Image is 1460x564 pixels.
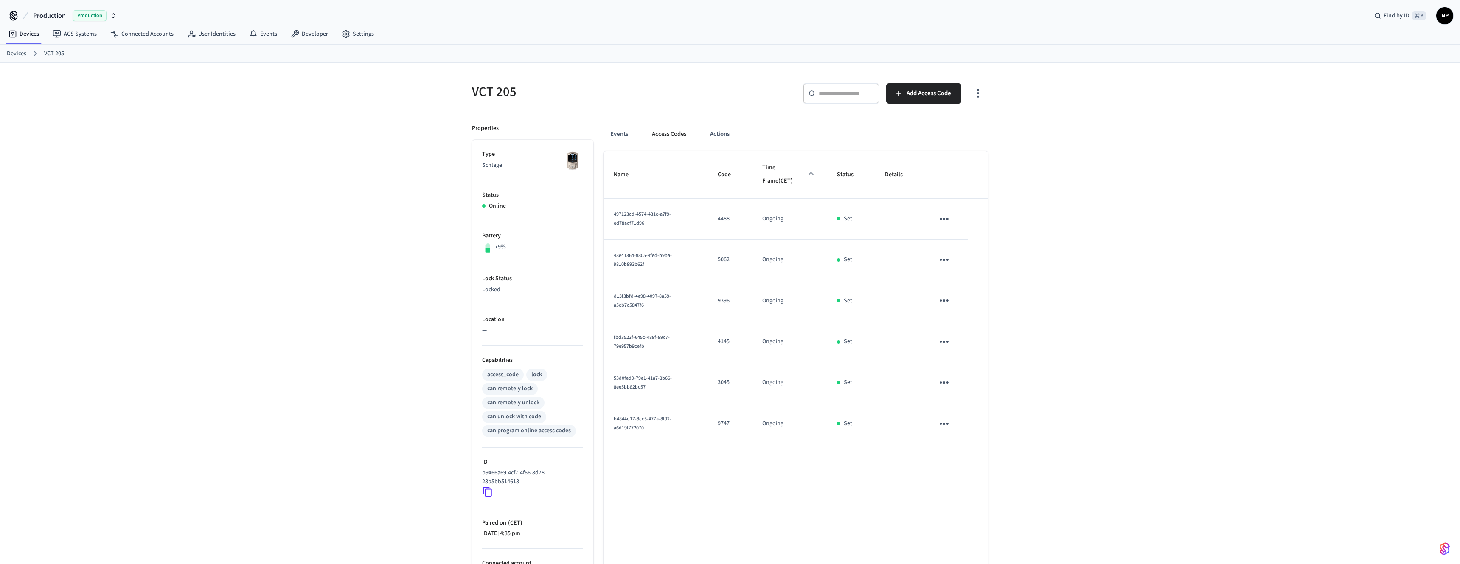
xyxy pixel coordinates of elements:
span: ⌘ K [1412,11,1426,20]
div: can program online access codes [487,426,571,435]
td: Ongoing [752,362,827,403]
p: Set [844,419,852,428]
div: access_code [487,370,519,379]
p: Properties [472,124,499,133]
td: Ongoing [752,240,827,280]
span: NP [1437,8,1452,23]
div: can remotely lock [487,384,533,393]
td: Ongoing [752,199,827,240]
span: Name [614,168,640,181]
p: Set [844,378,852,387]
p: Set [844,296,852,305]
p: Capabilities [482,356,583,365]
button: Add Access Code [886,83,961,104]
a: Developer [284,26,335,42]
p: 3045 [718,378,742,387]
span: fbd3523f-645c-488f-89c7-79e957b9cefb [614,334,670,350]
span: 53d0fed9-79e1-41a7-8b66-8ee5bb82bc57 [614,375,672,391]
a: Devices [2,26,46,42]
p: Location [482,315,583,324]
button: Access Codes [645,124,693,144]
p: 79% [495,243,506,251]
a: Events [242,26,284,42]
p: Online [489,202,506,211]
div: ant example [604,124,988,144]
td: Ongoing [752,280,827,321]
span: Status [837,168,865,181]
p: 9747 [718,419,742,428]
div: Find by ID⌘ K [1367,8,1433,23]
span: 497123cd-4574-431c-a7f9-ed78acf71d96 [614,211,671,227]
table: sticky table [604,151,988,444]
p: Paired on [482,519,583,527]
p: b9466a69-4cf7-4f66-8d78-28b5bb514618 [482,468,580,486]
p: Lock Status [482,274,583,283]
p: 4145 [718,337,742,346]
a: Connected Accounts [104,26,180,42]
p: Set [844,337,852,346]
a: User Identities [180,26,242,42]
p: Set [844,214,852,223]
div: lock [531,370,542,379]
td: Ongoing [752,321,827,362]
div: can remotely unlock [487,398,539,407]
div: can unlock with code [487,412,541,421]
button: NP [1436,7,1453,24]
h5: VCT 205 [472,83,725,101]
p: ID [482,458,583,467]
p: Type [482,150,583,159]
p: Status [482,191,583,200]
span: Find by ID [1384,11,1409,20]
p: Locked [482,285,583,294]
p: Battery [482,231,583,240]
span: b4844d17-8cc5-477a-8f92-a6d19f772070 [614,415,671,431]
a: ACS Systems [46,26,104,42]
span: d13f3bfd-4e98-4097-8a59-a5cb7c5847f6 [614,293,671,309]
span: Add Access Code [907,88,951,99]
p: Set [844,255,852,264]
span: Code [718,168,742,181]
span: Production [33,11,66,21]
a: VCT 205 [44,49,64,58]
span: 43e41364-8805-4fed-b9ba-9810b893b62f [614,252,672,268]
button: Actions [703,124,736,144]
span: Production [73,10,107,21]
span: Time Frame(CET) [762,161,817,188]
p: 4488 [718,214,742,223]
p: 9396 [718,296,742,305]
span: ( CET ) [506,519,522,527]
button: Events [604,124,635,144]
p: [DATE] 4:35 pm [482,529,583,538]
p: — [482,326,583,335]
a: Settings [335,26,381,42]
p: Schlage [482,161,583,170]
img: Schlage Sense Smart Deadbolt with Camelot Trim, Front [562,150,583,171]
p: 5062 [718,255,742,264]
img: SeamLogoGradient.69752ec5.svg [1440,542,1450,556]
a: Devices [7,49,26,58]
span: Details [885,168,914,181]
td: Ongoing [752,403,827,444]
